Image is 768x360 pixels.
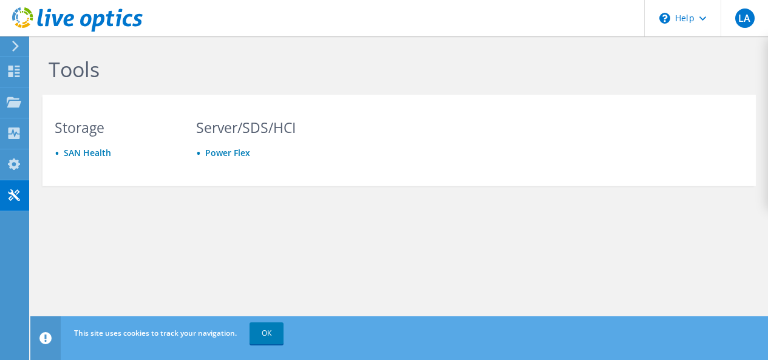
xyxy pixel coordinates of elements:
h3: Server/SDS/HCI [196,121,314,134]
a: Power Flex [205,147,250,158]
a: SAN Health [64,147,111,158]
span: LA [735,8,755,28]
svg: \n [659,13,670,24]
span: This site uses cookies to track your navigation. [74,328,237,338]
h3: Storage [55,121,173,134]
h1: Tools [49,56,744,82]
a: OK [250,322,284,344]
